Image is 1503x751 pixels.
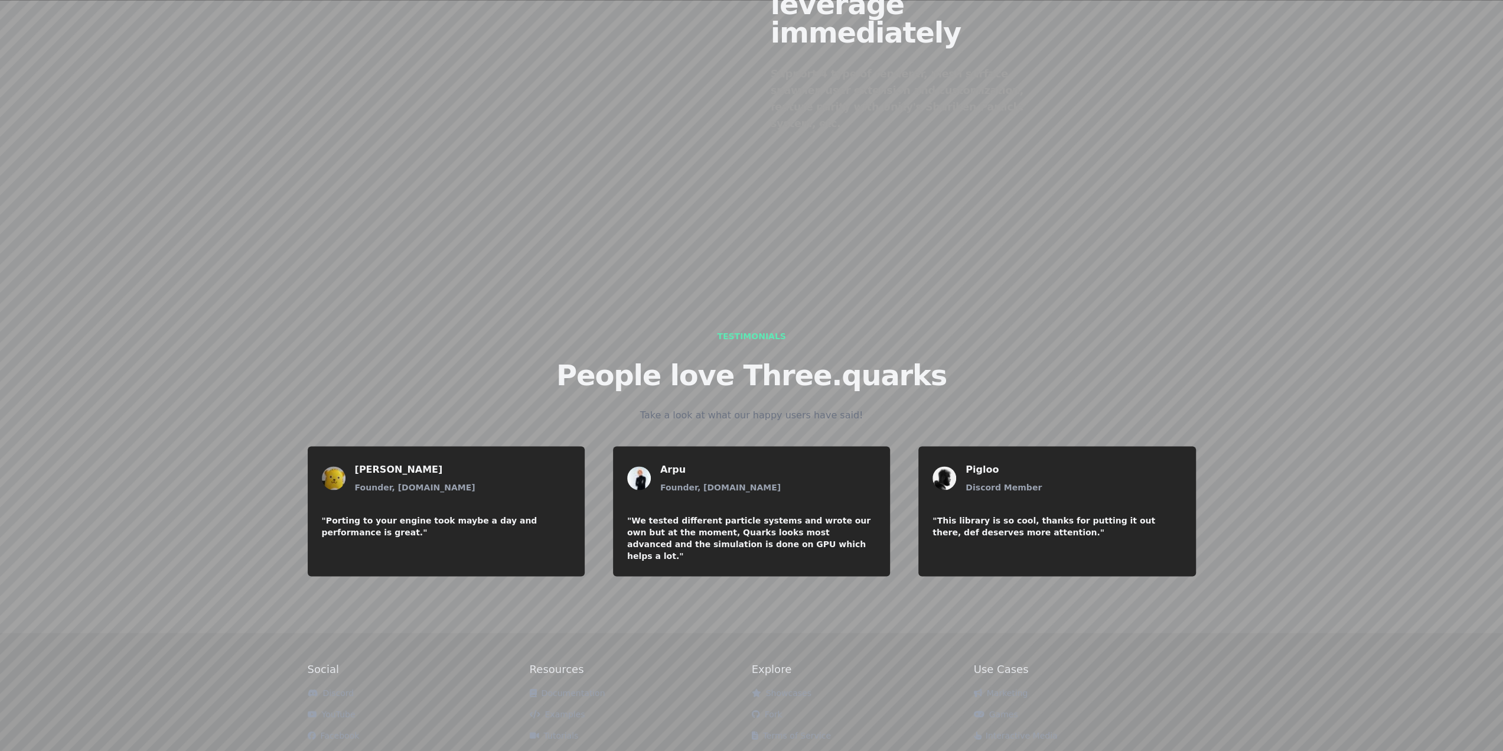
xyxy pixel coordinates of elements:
[974,710,1018,719] a: Games
[530,731,579,740] a: Tutorials
[308,688,354,698] a: Discord
[771,66,1035,132] div: Support 4 type of renderer, mesh surface spawner, user extension and customization, feature parit...
[717,330,786,342] div: Testimonials
[322,515,570,538] div: "Porting to your engine took maybe a day and performance is great."
[355,482,475,493] div: Founder, [DOMAIN_NAME]
[752,731,831,740] a: Terms of Service
[752,688,811,698] a: Showcases
[974,731,1058,740] a: Interactive Media
[627,466,651,490] img: customer Arpu
[308,710,356,719] a: YouTube
[308,661,530,678] h2: Social
[530,688,605,698] a: Documentation
[660,482,781,493] div: Founder, [DOMAIN_NAME]
[308,731,360,740] a: Facebook
[530,661,752,678] h2: Resources
[933,466,956,490] img: customer Pigloo
[627,515,876,562] div: "We tested different particle systems and wrote our own but at the moment, Quarks looks most adva...
[556,361,947,389] h2: People love Three.quarks
[966,482,1042,493] div: Discord Member
[933,515,1181,538] div: "This library is so cool, thanks for putting it out there, def deserves more attention."
[966,463,1042,477] div: Pigloo
[752,661,974,678] h2: Explore
[752,710,783,719] a: Fork
[530,710,585,719] a: Examples
[974,688,1028,698] a: Marketing
[640,408,863,422] h4: Take a look at what our happy users have said!
[660,463,781,477] div: Arpu
[974,661,1196,678] h2: Use Cases
[322,466,345,490] img: customer marcel
[355,463,475,477] div: [PERSON_NAME]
